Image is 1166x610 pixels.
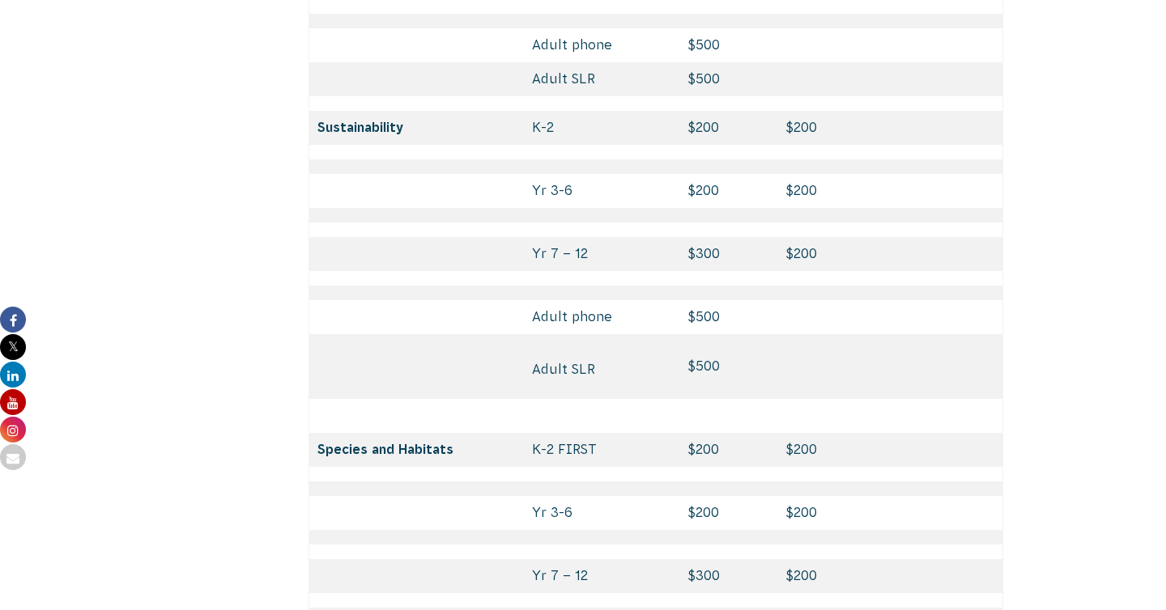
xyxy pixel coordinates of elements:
td: Adult SLR [524,62,679,96]
td: $200 [778,433,1002,467]
strong: Species and Habitats [317,442,453,456]
td: $500 [680,28,779,62]
strong: Sustainability [317,120,403,134]
td: Yr 3-6 [524,496,679,530]
td: $200 [680,433,779,467]
td: $200 [680,496,779,530]
td: Adult phone [524,28,679,62]
td: $500 [680,300,779,334]
td: $500 [680,334,779,399]
td: Adult phone [524,300,679,334]
p: Adult SLR [532,360,671,378]
td: $200 [778,174,1002,208]
td: $200 [680,111,779,145]
td: Yr 7 – 12 [524,559,679,593]
td: $200 [778,496,1002,530]
td: $200 [778,111,1002,145]
td: $300 [680,237,779,271]
td: Yr 7 – 12 [524,237,679,271]
td: $200 [778,559,1002,593]
td: K-2 FIRST [524,433,679,467]
td: $300 [680,559,779,593]
td: Yr 3-6 [524,174,679,208]
td: K-2 [524,111,679,145]
td: $200 [778,237,1002,271]
td: $500 [680,62,779,96]
td: $200 [680,174,779,208]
